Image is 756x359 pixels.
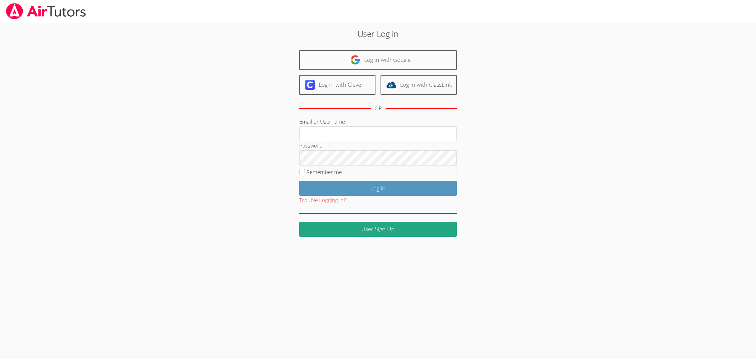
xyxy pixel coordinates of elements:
label: Remember me [306,168,342,176]
button: Trouble Logging In? [299,196,346,205]
label: Email or Username [299,118,345,125]
img: google-logo-50288ca7cdecda66e5e0955fdab243c47b7ad437acaf1139b6f446037453330a.svg [350,55,360,65]
div: OR [375,104,382,113]
img: clever-logo-6eab21bc6e7a338710f1a6ff85c0baf02591cd810cc4098c63d3a4b26e2feb20.svg [305,80,315,90]
a: Log in with Google [299,50,457,70]
label: Password [299,142,323,149]
img: airtutors_banner-c4298cdbf04f3fff15de1276eac7730deb9818008684d7c2e4769d2f7ddbe033.png [5,3,87,19]
input: Log in [299,181,457,196]
a: Log in with Clever [299,75,375,95]
a: Log in with ClassLink [381,75,457,95]
a: User Sign Up [299,222,457,237]
h2: User Log in [174,28,582,40]
img: classlink-logo-d6bb404cc1216ec64c9a2012d9dc4662098be43eaf13dc465df04b49fa7ab582.svg [386,80,396,90]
